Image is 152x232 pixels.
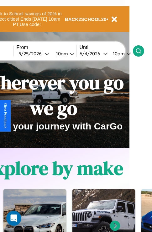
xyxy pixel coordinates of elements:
div: 6 / 4 / 2026 [80,51,103,57]
div: 10am [53,51,70,57]
button: 5/25/2026 [17,50,51,57]
b: BACK2SCHOOL20 [65,17,107,22]
button: 10am [108,50,133,57]
label: Until [80,45,133,50]
div: 5 / 25 / 2026 [18,51,45,57]
button: 10am [51,50,76,57]
div: Give Feedback [3,103,8,129]
div: 10am [110,51,126,57]
div: Open Intercom Messenger [6,211,21,226]
label: From [17,45,76,50]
